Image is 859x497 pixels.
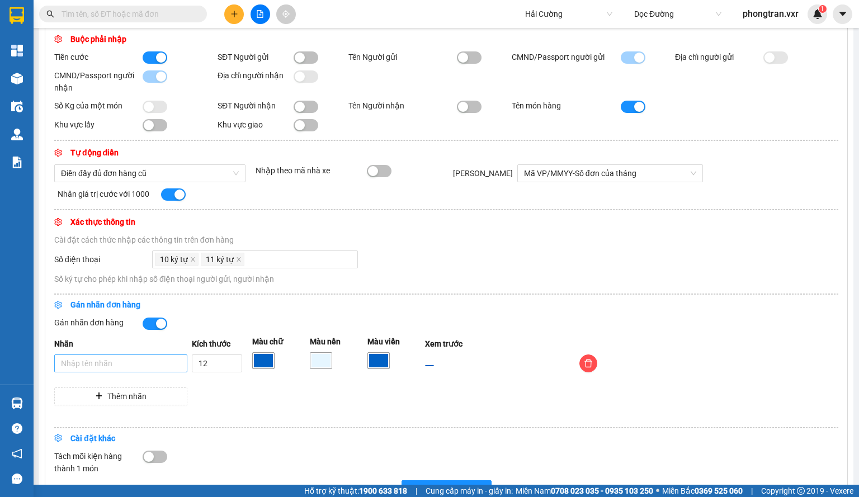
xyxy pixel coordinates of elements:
[797,487,805,495] span: copyright
[662,485,743,497] span: Miền Bắc
[54,149,62,157] span: setting
[734,7,808,21] span: phongtran.vxr
[54,148,119,157] span: Tự động điền
[252,335,283,348] div: Màu chữ
[310,335,341,348] div: Màu nền
[54,273,838,285] div: Số ký tự cho phép khi nhập số điện thoại người gửi, người nhận
[282,10,290,18] span: aim
[524,165,696,182] span: Mã VP/MMYY-Số đơn của tháng
[230,10,238,18] span: plus
[579,354,597,372] button: delete
[54,234,838,246] div: Cài đặt cách thức nhập các thông tin trên đơn hàng
[656,489,659,493] span: ⚪️
[11,45,23,56] img: dashboard-icon
[251,4,270,24] button: file-add
[551,486,653,495] strong: 0708 023 035 - 0935 103 250
[236,257,242,263] span: close
[192,338,230,350] div: Kích thước
[276,4,296,24] button: aim
[512,100,621,112] div: Tên món hàng
[218,100,294,112] div: SĐT Người nhận
[54,434,62,442] span: setting
[359,486,407,495] strong: 1900 633 818
[11,157,23,168] img: solution-icon
[54,188,158,200] div: Nhân giá trị cước với 1000
[54,301,62,309] span: setting
[525,6,612,22] span: Hải Cường
[54,354,187,372] input: Nhập tên nhãn
[423,483,483,495] span: [PERSON_NAME]
[12,474,22,484] span: message
[838,9,848,19] span: caret-down
[155,253,199,266] span: 10 ký tự
[54,432,381,444] div: Cài đặt khác
[11,73,23,84] img: warehouse-icon
[54,51,143,63] div: Tiền cước
[46,10,54,18] span: search
[813,9,823,19] img: icon-new-feature
[10,7,24,24] img: logo-vxr
[54,387,187,405] button: plusThêm nhãn
[201,253,244,266] span: 11 ký tự
[218,69,294,82] div: Địa chỉ người nhận
[751,485,753,497] span: |
[11,129,23,140] img: warehouse-icon
[224,4,244,24] button: plus
[54,35,62,43] span: setting
[62,8,193,20] input: Tìm tên, số ĐT hoặc mã đơn
[252,164,364,177] div: Nhập theo mã nhà xe
[12,423,22,434] span: question-circle
[304,485,407,497] span: Hỗ trợ kỹ thuật:
[425,338,462,350] div: Xem trước
[54,299,381,311] div: Gán nhãn đơn hàng
[416,485,417,497] span: |
[348,51,457,63] div: Tên Người gửi
[107,390,147,403] span: Thêm nhãn
[580,359,597,368] span: delete
[675,51,763,63] div: Địa chỉ người gửi
[256,10,264,18] span: file-add
[218,51,294,63] div: SĐT Người gửi
[512,51,621,63] div: CMND/Passport người gửi
[190,257,196,263] span: close
[54,35,126,44] span: Buộc phải nhập
[820,5,824,13] span: 1
[61,165,239,182] span: Điền đầy đủ đơn hàng cũ
[367,335,400,348] div: Màu viền
[634,6,721,22] span: Dọc Đường
[95,392,103,401] span: plus
[11,101,23,112] img: warehouse-icon
[160,253,188,266] span: 10 ký tự
[54,253,152,266] div: Số điện thoại
[819,5,827,13] sup: 1
[218,119,294,131] div: Khu vực giao
[54,450,143,475] div: Tách mỗi kiện hàng thành 1 món
[12,448,22,459] span: notification
[54,316,143,329] div: Gán nhãn đơn hàng
[54,69,143,94] div: CMND/Passport người nhận
[426,485,513,497] span: Cung cấp máy in - giấy in:
[54,119,143,131] div: Khu vực lấy
[833,4,852,24] button: caret-down
[453,169,513,178] span: [PERSON_NAME]
[54,100,143,112] div: Số Kg của một món
[206,253,234,266] span: 11 ký tự
[54,218,62,226] span: setting
[348,100,457,112] div: Tên Người nhận
[695,486,743,495] strong: 0369 525 060
[11,397,23,409] img: warehouse-icon
[54,338,73,350] div: Nhãn
[516,485,653,497] span: Miền Nam
[54,216,381,228] div: Xác thực thông tin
